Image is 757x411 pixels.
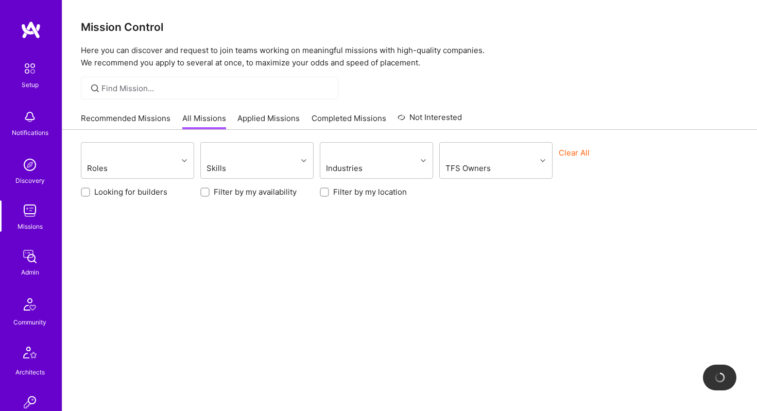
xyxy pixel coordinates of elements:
img: bell [20,107,40,127]
div: Roles [84,161,143,176]
img: discovery [20,155,40,175]
div: Missions [18,221,43,232]
img: teamwork [20,200,40,221]
i: icon Chevron [540,158,545,163]
div: Setup [22,79,39,90]
img: Architects [18,342,42,367]
label: Filter by my location [333,186,407,197]
i: icon Chevron [421,158,426,163]
div: Discovery [15,175,45,186]
a: Not Interested [398,111,462,130]
div: Admin [21,267,39,278]
button: Clear All [559,147,590,158]
a: Recommended Missions [81,113,170,130]
a: All Missions [182,113,226,130]
img: Community [18,292,42,317]
i: icon Chevron [182,158,187,163]
a: Completed Missions [312,113,386,130]
div: Community [13,317,46,328]
div: TFS Owners [443,161,513,176]
p: Here you can discover and request to join teams working on meaningful missions with high-quality ... [81,44,738,69]
input: Find Mission... [101,83,331,94]
a: Applied Missions [237,113,300,130]
label: Filter by my availability [214,186,297,197]
div: Skills [204,161,262,176]
img: logo [21,21,41,39]
h3: Mission Control [81,21,738,33]
i: icon SearchGrey [89,82,101,94]
label: Looking for builders [94,186,167,197]
div: Architects [15,367,45,378]
i: icon Chevron [301,158,306,163]
img: setup [19,58,41,79]
img: loading [713,370,727,385]
img: admin teamwork [20,246,40,267]
div: Notifications [12,127,48,138]
div: Industries [323,161,390,176]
